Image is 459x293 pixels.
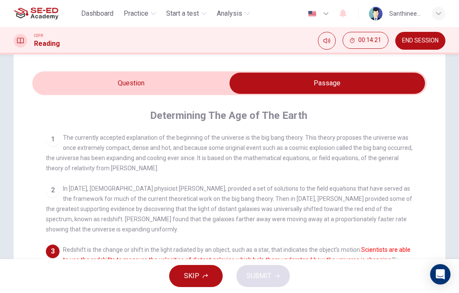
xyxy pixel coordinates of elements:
button: END SESSION [395,32,445,50]
div: Open Intercom Messenger [430,264,450,285]
button: Practice [120,6,159,21]
h1: Reading [34,39,60,49]
span: Practice [124,8,148,19]
button: Analysis [213,6,253,21]
span: The currently accepted explanation of the beginning of the universe is the big bang theory. This ... [46,134,413,172]
span: 00:14:21 [358,37,381,44]
div: Santhinee Bunluesup [389,8,422,19]
button: Start a test [163,6,210,21]
span: SKIP [184,270,199,282]
button: SKIP [169,265,223,287]
img: Profile picture [369,7,382,20]
span: Analysis [217,8,242,19]
a: SE-ED Academy logo [14,5,78,22]
span: Start a test [166,8,199,19]
span: Dashboard [81,8,113,19]
button: 00:14:21 [343,32,388,49]
img: en [307,11,317,17]
span: Redshift is the change or shift in the light radiated by an object, such as a star, that indicate... [46,246,411,273]
div: 2 [46,183,59,197]
div: Hide [343,32,388,50]
button: Dashboard [78,6,117,21]
span: END SESSION [402,37,439,44]
div: 3 [46,245,59,258]
div: 1 [46,132,59,146]
span: In [DATE], [DEMOGRAPHIC_DATA] physicist [PERSON_NAME], provided a set of solutions to the field e... [46,185,412,233]
img: SE-ED Academy logo [14,5,58,22]
h4: Determining The Age of The Earth [150,109,307,122]
span: CEFR [34,33,43,39]
div: Mute [318,32,336,50]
